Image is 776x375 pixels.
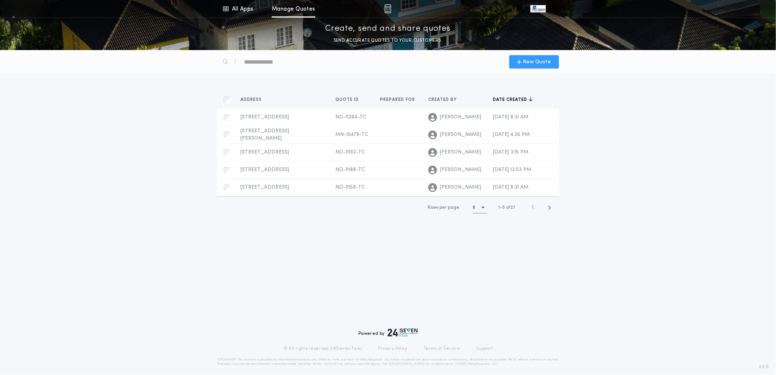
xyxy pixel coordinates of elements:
[493,132,530,137] span: [DATE] 4:26 PM
[240,149,289,155] span: [STREET_ADDRESS]
[240,97,263,103] span: Address
[240,185,289,190] span: [STREET_ADDRESS]
[493,167,531,173] span: [DATE] 12:03 PM
[284,346,362,352] p: © All rights reserved. 24|Seven Fees
[326,23,451,35] p: Create, send and share quotes
[493,96,533,103] button: Date created
[476,346,492,352] a: Support
[523,58,551,66] span: New Quote
[334,37,442,44] p: SEND ACCURATE QUOTES TO YOUR CUSTOMERS.
[428,96,462,103] button: Created by
[493,185,528,190] span: [DATE] 8:31 AM
[335,149,365,155] span: ND-11192-TC
[440,184,481,191] span: [PERSON_NAME]
[380,97,416,103] span: Prepared for
[473,202,487,213] button: 5
[530,5,546,12] img: vs-icon
[240,114,289,120] span: [STREET_ADDRESS]
[440,114,481,121] span: [PERSON_NAME]
[335,97,360,103] span: Quote ID
[440,149,481,156] span: [PERSON_NAME]
[379,346,408,352] a: Privacy Policy
[240,96,267,103] button: Address
[759,364,769,370] span: 3.8.0
[502,205,505,210] span: 5
[493,149,528,155] span: [DATE] 3:15 PM
[217,357,559,366] p: DISCLAIMER: This estimate is provided for informational purposes only. 24|Seven Fees, a product o...
[493,114,528,120] span: [DATE] 8:31 AM
[498,205,500,210] span: 1
[335,132,368,137] span: MN-10479-TC
[428,205,460,210] span: Rows per page:
[440,166,481,174] span: [PERSON_NAME]
[335,185,365,190] span: ND-11158-TC
[384,4,391,13] img: img
[335,96,364,103] button: Quote ID
[473,204,475,211] h1: 5
[335,167,365,173] span: ND-11189-TC
[335,114,366,120] span: ND-11284-TC
[493,97,529,103] span: Date created
[423,346,460,352] a: Terms of Service
[509,55,559,68] button: New Quote
[358,328,418,337] div: Powered by
[428,97,458,103] span: Created by
[389,363,425,365] a: [URL][DOMAIN_NAME]
[240,167,289,173] span: [STREET_ADDRESS]
[388,328,418,337] img: logo
[440,131,481,139] span: [PERSON_NAME]
[506,204,515,211] span: of 27
[240,128,289,141] span: [STREET_ADDRESS][PERSON_NAME]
